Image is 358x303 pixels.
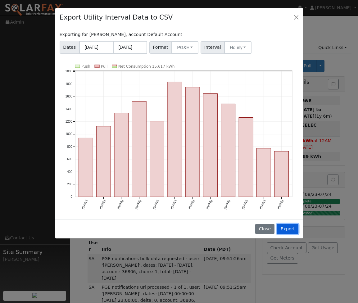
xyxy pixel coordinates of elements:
[168,82,182,197] rect: onclick=""
[171,41,198,54] button: PG&E
[81,199,88,210] text: [DATE]
[101,64,107,69] text: Pull
[67,170,72,174] text: 400
[116,199,124,210] text: [DATE]
[224,41,252,54] button: Hourly
[201,41,224,54] span: Interval
[60,41,79,54] span: Dates
[81,64,90,69] text: Push
[134,199,142,210] text: [DATE]
[67,158,72,161] text: 600
[65,120,72,123] text: 1200
[132,102,146,197] rect: onclick=""
[70,195,72,199] text: 0
[206,199,213,210] text: [DATE]
[96,126,111,197] rect: onclick=""
[65,95,72,98] text: 1600
[118,64,175,69] text: Net Consumption 15,617 kWh
[255,224,274,234] button: Close
[65,82,72,86] text: 1800
[239,118,253,197] rect: onclick=""
[79,138,93,197] rect: onclick=""
[67,145,72,148] text: 800
[188,199,195,210] text: [DATE]
[274,151,289,197] rect: onclick=""
[60,31,182,38] label: Exporting for [PERSON_NAME], account Default Account
[99,199,106,210] text: [DATE]
[185,87,200,197] rect: onclick=""
[203,94,218,197] rect: onclick=""
[152,199,159,210] text: [DATE]
[150,121,164,197] rect: onclick=""
[221,104,235,197] rect: onclick=""
[224,199,231,210] text: [DATE]
[277,224,298,234] button: Export
[259,199,266,210] text: [DATE]
[170,199,177,210] text: [DATE]
[65,133,72,136] text: 1000
[60,12,173,22] h4: Export Utility Interval Data to CSV
[65,70,72,73] text: 2000
[65,107,72,111] text: 1400
[292,13,301,22] button: Close
[241,199,248,210] text: [DATE]
[67,183,72,186] text: 200
[277,199,284,210] text: [DATE]
[257,148,271,197] rect: onclick=""
[114,113,129,197] rect: onclick=""
[149,41,172,54] span: Format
